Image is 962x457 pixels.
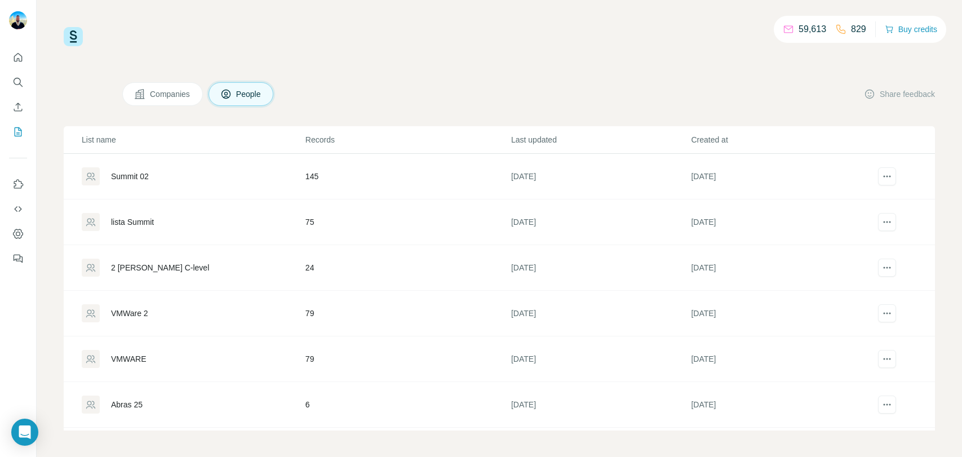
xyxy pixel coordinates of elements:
[305,291,511,336] td: 79
[236,88,262,100] span: People
[690,291,870,336] td: [DATE]
[851,23,866,36] p: 829
[305,154,511,199] td: 145
[9,249,27,269] button: Feedback
[690,154,870,199] td: [DATE]
[305,382,511,428] td: 6
[9,199,27,219] button: Use Surfe API
[690,199,870,245] td: [DATE]
[878,259,896,277] button: actions
[878,213,896,231] button: actions
[690,382,870,428] td: [DATE]
[9,47,27,68] button: Quick start
[511,134,690,145] p: Last updated
[511,199,690,245] td: [DATE]
[111,353,146,365] div: VMWARE
[305,134,510,145] p: Records
[878,167,896,185] button: actions
[82,134,304,145] p: List name
[864,88,935,100] button: Share feedback
[9,72,27,92] button: Search
[111,171,149,182] div: Summit 02
[9,97,27,117] button: Enrich CSV
[305,336,511,382] td: 79
[305,245,511,291] td: 24
[511,154,690,199] td: [DATE]
[878,304,896,322] button: actions
[111,399,143,410] div: Abras 25
[878,396,896,414] button: actions
[9,224,27,244] button: Dashboard
[690,336,870,382] td: [DATE]
[64,85,109,103] h4: My lists
[511,336,690,382] td: [DATE]
[511,291,690,336] td: [DATE]
[111,216,154,228] div: lista Summit
[690,245,870,291] td: [DATE]
[691,134,870,145] p: Created at
[111,308,148,319] div: VMWare 2
[511,245,690,291] td: [DATE]
[799,23,826,36] p: 59,613
[150,88,191,100] span: Companies
[111,262,209,273] div: 2 [PERSON_NAME] C-level
[11,419,38,446] div: Open Intercom Messenger
[64,27,83,46] img: Surfe Logo
[9,174,27,194] button: Use Surfe on LinkedIn
[305,199,511,245] td: 75
[878,350,896,368] button: actions
[9,11,27,29] img: Avatar
[9,122,27,142] button: My lists
[511,382,690,428] td: [DATE]
[885,21,937,37] button: Buy credits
